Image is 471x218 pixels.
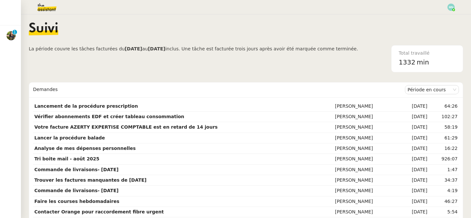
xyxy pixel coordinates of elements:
b: [DATE] [125,46,142,51]
span: La période couvre les tâches facturées du [29,46,125,51]
td: [DATE] [399,175,428,186]
span: au [142,46,148,51]
td: 61:29 [428,133,459,143]
strong: Votre facture AZERTY EXPERTISE COMPTABLE est en retard de 14 jours [34,124,218,130]
td: 64:26 [428,101,459,112]
td: 16:22 [428,143,459,154]
b: [DATE] [148,46,165,51]
td: [DATE] [399,196,428,207]
td: 46:27 [428,196,459,207]
td: 58:19 [428,122,459,133]
td: [PERSON_NAME] [334,207,399,217]
td: 926:07 [428,154,459,164]
td: [PERSON_NAME] [334,175,399,186]
td: 1:47 [428,165,459,175]
td: [PERSON_NAME] [334,112,399,122]
td: [DATE] [399,165,428,175]
img: 59e8fd3f-8fb3-40bf-a0b4-07a768509d6a [7,31,16,40]
p: 1 [13,30,16,36]
span: inclus. Une tâche est facturée trois jours après avoir été marquée comme terminée. [165,46,358,51]
td: [PERSON_NAME] [334,101,399,112]
td: 4:19 [428,186,459,196]
strong: Analyse de mes dépenses personnelles [34,146,136,151]
td: [DATE] [399,133,428,143]
strong: Lancement de la procédure prescription [34,103,138,109]
div: Total travaillé [399,49,456,57]
nz-badge-sup: 1 [12,30,17,34]
td: [PERSON_NAME] [334,133,399,143]
td: [PERSON_NAME] [334,165,399,175]
strong: Lancer la procédure balade [34,135,105,140]
strong: Vérifier abonnements EDF et créer tableau consommation [34,114,184,119]
td: [DATE] [399,154,428,164]
td: [PERSON_NAME] [334,196,399,207]
strong: Faire les courses hebdomadaires [34,199,119,204]
div: Demandes [33,83,405,96]
td: [PERSON_NAME] [334,154,399,164]
span: 1332 [399,58,415,66]
td: 34:37 [428,175,459,186]
nz-select-item: Période en cours [408,85,456,94]
strong: Commande de livraisons- [DATE] [34,188,118,193]
td: [PERSON_NAME] [334,122,399,133]
td: [DATE] [399,143,428,154]
span: min [417,57,429,68]
td: [DATE] [399,101,428,112]
td: [DATE] [399,186,428,196]
strong: Contacter Orange pour raccordement fibre urgent [34,209,164,214]
td: [PERSON_NAME] [334,143,399,154]
td: [DATE] [399,112,428,122]
td: 5:54 [428,207,459,217]
strong: Commande de livraisons- [DATE] [34,167,118,172]
td: [DATE] [399,207,428,217]
td: 102:27 [428,112,459,122]
span: Suivi [29,22,58,35]
strong: Tri boite mail - août 2025 [34,156,99,161]
td: [DATE] [399,122,428,133]
strong: Trouver les factures manquantes de [DATE] [34,177,147,183]
td: [PERSON_NAME] [334,186,399,196]
img: svg [447,4,455,11]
